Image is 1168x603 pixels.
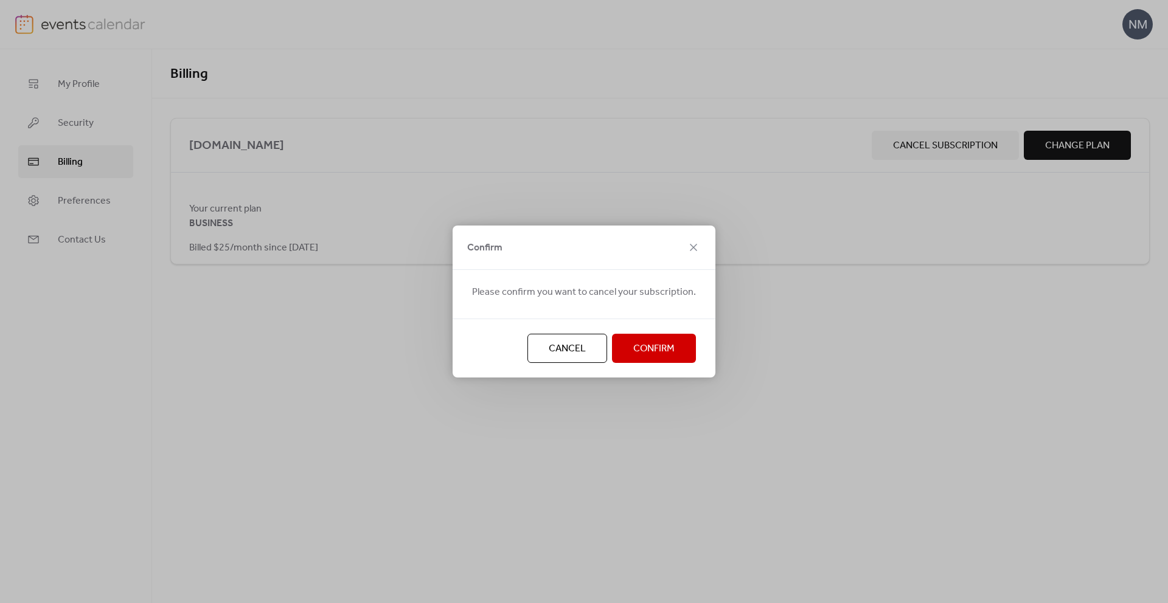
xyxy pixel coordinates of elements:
[472,285,696,300] span: Please confirm you want to cancel your subscription.
[549,342,586,356] span: Cancel
[467,241,502,255] span: Confirm
[527,334,607,363] button: Cancel
[633,342,675,356] span: Confirm
[612,334,696,363] button: Confirm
